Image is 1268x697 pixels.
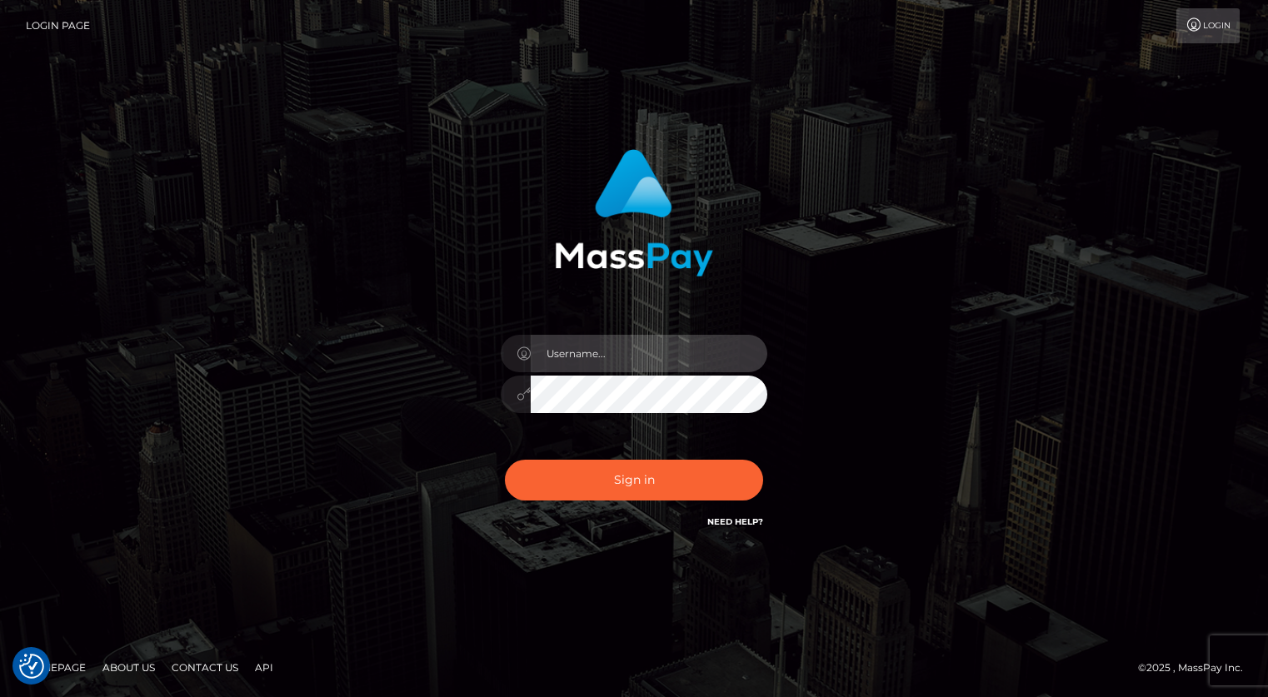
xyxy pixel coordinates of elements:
[555,149,713,276] img: MassPay Login
[531,335,767,372] input: Username...
[26,8,90,43] a: Login Page
[96,655,162,680] a: About Us
[707,516,763,527] a: Need Help?
[1176,8,1240,43] a: Login
[19,654,44,679] button: Consent Preferences
[19,654,44,679] img: Revisit consent button
[165,655,245,680] a: Contact Us
[1138,659,1256,677] div: © 2025 , MassPay Inc.
[505,460,763,500] button: Sign in
[248,655,280,680] a: API
[18,655,92,680] a: Homepage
